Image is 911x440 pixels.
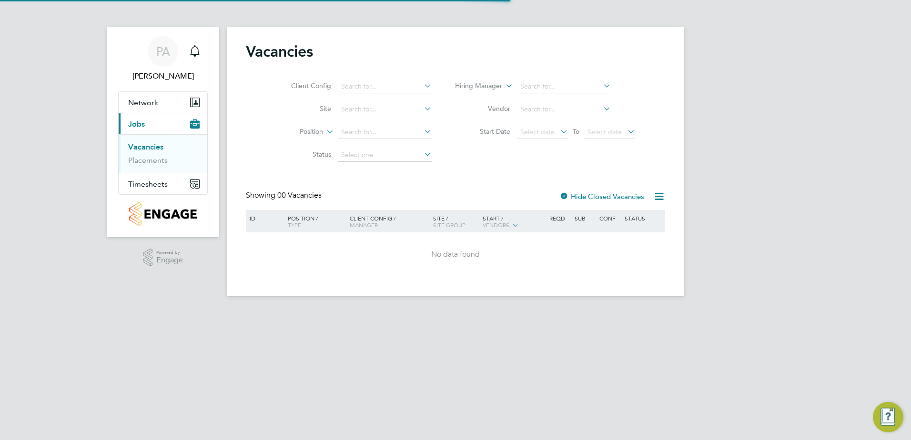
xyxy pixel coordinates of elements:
[128,142,163,151] a: Vacancies
[276,150,331,159] label: Status
[350,221,378,229] span: Manager
[455,104,510,113] label: Vendor
[119,113,207,134] button: Jobs
[587,128,622,136] span: Select date
[118,36,208,82] a: PA[PERSON_NAME]
[247,250,664,260] div: No data found
[338,103,432,116] input: Search for...
[873,402,903,432] button: Engage Resource Center
[118,70,208,82] span: Pablo Afzal
[455,127,510,136] label: Start Date
[338,149,432,162] input: Select one
[156,45,170,58] span: PA
[118,202,208,226] a: Go to home page
[622,210,664,226] div: Status
[246,42,313,61] h2: Vacancies
[107,27,219,237] nav: Main navigation
[119,92,207,113] button: Network
[517,103,611,116] input: Search for...
[281,210,347,233] div: Position /
[128,180,168,189] span: Timesheets
[128,98,158,107] span: Network
[119,134,207,173] div: Jobs
[128,120,145,129] span: Jobs
[276,81,331,90] label: Client Config
[128,156,168,165] a: Placements
[433,221,466,229] span: Site Group
[288,221,301,229] span: Type
[338,80,432,93] input: Search for...
[517,80,611,93] input: Search for...
[572,210,597,226] div: Sub
[246,190,324,200] div: Showing
[156,256,183,264] span: Engage
[156,249,183,257] span: Powered by
[480,210,547,234] div: Start /
[547,210,572,226] div: Reqd
[277,190,322,200] span: 00 Vacancies
[143,249,183,267] a: Powered byEngage
[559,192,644,201] label: Hide Closed Vacancies
[520,128,555,136] span: Select date
[276,104,331,113] label: Site
[483,221,509,229] span: Vendors
[338,126,432,139] input: Search for...
[597,210,622,226] div: Conf
[447,81,502,91] label: Hiring Manager
[247,210,281,226] div: ID
[268,127,323,137] label: Position
[129,202,196,226] img: countryside-properties-logo-retina.png
[570,125,582,138] span: To
[431,210,481,233] div: Site /
[119,173,207,194] button: Timesheets
[347,210,431,233] div: Client Config /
